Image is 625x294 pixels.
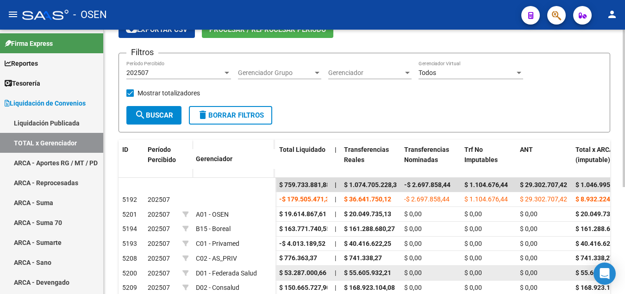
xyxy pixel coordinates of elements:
[189,106,272,125] button: Borrar Filtros
[606,9,618,20] mat-icon: person
[126,25,187,34] span: Exportar CSV
[335,269,336,276] span: |
[464,254,482,262] span: $ 0,00
[464,269,482,276] span: $ 0,00
[5,78,40,88] span: Tesorería
[126,69,149,76] span: 202507
[344,195,391,203] span: $ 36.641.750,12
[122,196,137,203] span: 5192
[344,146,389,164] span: Transferencias Reales
[335,181,337,188] span: |
[520,181,567,188] span: $ 29.302.707,42
[126,106,181,125] button: Buscar
[196,269,257,277] span: D01 - Federada Salud
[419,69,436,76] span: Todos
[575,269,623,276] span: $ 55.605.932,21
[5,38,53,49] span: Firma Express
[279,225,330,232] span: $ 163.771.740,55
[279,181,330,188] span: $ 759.733.881,88
[464,225,482,232] span: $ 0,00
[575,146,613,164] span: Total x ARCA (imputable)
[404,269,422,276] span: $ 0,00
[196,255,237,262] span: C02 - AS_PRIV
[148,211,170,218] span: 202507
[335,254,336,262] span: |
[148,196,170,203] span: 202507
[335,195,336,203] span: |
[122,284,137,291] span: 5209
[122,240,137,247] span: 5193
[196,211,229,218] span: A01 - OSEN
[122,146,128,153] span: ID
[279,284,330,291] span: $ 150.665.727,90
[148,240,170,247] span: 202507
[197,109,208,120] mat-icon: delete
[520,254,537,262] span: $ 0,00
[344,225,395,232] span: $ 161.288.680,27
[209,25,326,34] span: Procesar / Reprocesar período
[196,284,239,291] span: D02 - Consalud
[279,254,317,262] span: $ 776.363,37
[7,9,19,20] mat-icon: menu
[73,5,107,25] span: - OSEN
[238,69,313,77] span: Gerenciador Grupo
[279,240,325,247] span: -$ 4.013.189,52
[122,225,137,232] span: 5194
[279,146,325,153] span: Total Liquidado
[520,225,537,232] span: $ 0,00
[464,181,508,188] span: $ 1.104.676,44
[594,263,616,285] div: Open Intercom Messenger
[196,155,232,163] span: Gerenciador
[275,140,331,181] datatable-header-cell: Total Liquidado
[335,225,336,232] span: |
[135,111,173,119] span: Buscar
[575,210,623,218] span: $ 20.049.735,13
[135,109,146,120] mat-icon: search
[331,140,340,181] datatable-header-cell: |
[575,195,619,203] span: $ 8.932.224,70
[404,254,422,262] span: $ 0,00
[5,58,38,69] span: Reportes
[144,140,179,179] datatable-header-cell: Período Percibido
[464,146,498,164] span: Trf No Imputables
[122,211,137,218] span: 5201
[148,269,170,277] span: 202507
[520,210,537,218] span: $ 0,00
[148,284,170,291] span: 202507
[344,269,391,276] span: $ 55.605.932,21
[400,140,461,181] datatable-header-cell: Transferencias Nominadas
[516,140,572,181] datatable-header-cell: ANT
[344,210,391,218] span: $ 20.049.735,13
[335,284,336,291] span: |
[122,255,137,262] span: 5208
[344,240,391,247] span: $ 40.416.622,25
[404,146,449,164] span: Transferencias Nominadas
[328,69,403,77] span: Gerenciador
[340,140,400,181] datatable-header-cell: Transferencias Reales
[344,181,400,188] span: $ 1.074.705.228,38
[520,269,537,276] span: $ 0,00
[464,240,482,247] span: $ 0,00
[344,254,382,262] span: $ 741.338,27
[575,240,623,247] span: $ 40.416.622,25
[464,210,482,218] span: $ 0,00
[197,111,264,119] span: Borrar Filtros
[344,284,395,291] span: $ 168.923.104,08
[404,284,422,291] span: $ 0,00
[520,146,533,153] span: ANT
[575,254,613,262] span: $ 741.338,27
[464,284,482,291] span: $ 0,00
[148,146,176,164] span: Período Percibido
[126,46,158,59] h3: Filtros
[137,88,200,99] span: Mostrar totalizadores
[119,140,144,179] datatable-header-cell: ID
[520,284,537,291] span: $ 0,00
[461,140,516,181] datatable-header-cell: Trf No Imputables
[279,269,326,276] span: $ 53.287.000,66
[464,195,508,203] span: $ 1.104.676,44
[279,195,333,203] span: -$ 179.505.471,36
[148,225,170,232] span: 202507
[5,98,86,108] span: Liquidación de Convenios
[404,225,422,232] span: $ 0,00
[196,225,231,232] span: B15 - Boreal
